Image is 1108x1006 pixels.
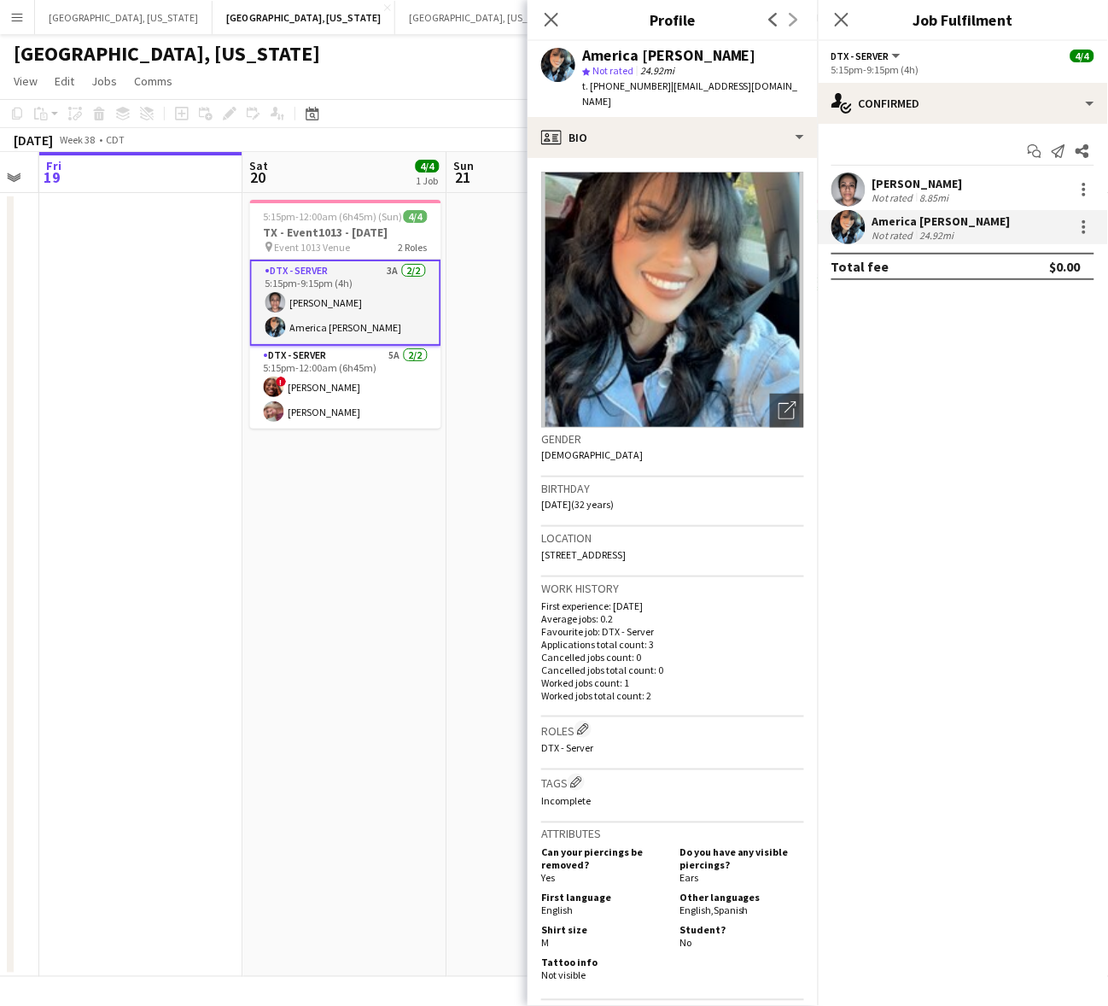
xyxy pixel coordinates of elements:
[831,258,889,275] div: Total fee
[541,827,804,842] h3: Attributes
[541,638,804,651] p: Applications total count: 3
[541,892,666,904] h5: First language
[541,481,804,496] h3: Birthday
[872,176,963,191] div: [PERSON_NAME]
[541,581,804,596] h3: Work history
[714,904,749,917] span: Spanish
[528,117,818,158] div: Bio
[14,132,53,149] div: [DATE]
[592,64,633,77] span: Not rated
[831,63,1094,76] div: 5:15pm-9:15pm (4h)
[679,872,698,885] span: Ears
[541,689,804,702] p: Worked jobs total count: 2
[541,625,804,638] p: Favourite job: DTX - Server
[818,9,1108,31] h3: Job Fulfilment
[48,70,81,92] a: Edit
[1070,50,1094,62] span: 4/4
[541,795,804,808] p: Incomplete
[541,774,804,792] h3: Tags
[831,50,889,62] span: DTX - Server
[250,200,441,429] app-job-card: 5:15pm-12:00am (6h45m) (Sun)4/4TX - Event1013 - [DATE] Event 1013 Venue2 RolesDTX - Server3A2/25:...
[582,79,671,92] span: t. [PHONE_NUMBER]
[541,676,804,689] p: Worked jobs count: 1
[541,612,804,625] p: Average jobs: 0.2
[417,174,439,187] div: 1 Job
[541,548,626,561] span: [STREET_ADDRESS]
[872,191,917,204] div: Not rated
[454,158,475,173] span: Sun
[541,172,804,428] img: Crew avatar or photo
[679,892,804,904] h5: Other languages
[541,872,555,885] span: Yes
[679,937,691,950] span: No
[250,158,269,173] span: Sat
[541,937,549,950] span: M
[395,1,573,34] button: [GEOGRAPHIC_DATA], [US_STATE]
[44,167,61,187] span: 19
[85,70,124,92] a: Jobs
[528,9,818,31] h3: Profile
[541,600,804,612] p: First experience: [DATE]
[56,133,99,146] span: Week 38
[541,530,804,546] h3: Location
[541,846,666,872] h5: Can your piercings be removed?
[55,73,74,89] span: Edit
[917,191,953,204] div: 8.85mi
[872,229,917,242] div: Not rated
[127,70,179,92] a: Comms
[541,969,586,982] span: Not visible
[275,241,351,254] span: Event 1013 Venue
[1050,258,1081,275] div: $0.00
[637,64,678,77] span: 24.92mi
[541,664,804,676] p: Cancelled jobs total count: 0
[7,70,44,92] a: View
[831,50,903,62] button: DTX - Server
[679,924,804,937] h5: Student?
[46,158,61,173] span: Fri
[818,83,1108,124] div: Confirmed
[452,167,475,187] span: 21
[541,651,804,664] p: Cancelled jobs count: 0
[917,229,958,242] div: 24.92mi
[541,448,643,461] span: [DEMOGRAPHIC_DATA]
[679,904,714,917] span: English ,
[872,213,1011,229] div: America [PERSON_NAME]
[106,133,125,146] div: CDT
[582,48,756,63] div: America [PERSON_NAME]
[250,225,441,240] h3: TX - Event1013 - [DATE]
[91,73,117,89] span: Jobs
[541,721,804,739] h3: Roles
[250,260,441,346] app-card-role: DTX - Server3A2/25:15pm-9:15pm (4h)[PERSON_NAME]America [PERSON_NAME]
[14,41,320,67] h1: [GEOGRAPHIC_DATA], [US_STATE]
[213,1,395,34] button: [GEOGRAPHIC_DATA], [US_STATE]
[541,742,593,755] span: DTX - Server
[134,73,172,89] span: Comms
[582,79,798,108] span: | [EMAIL_ADDRESS][DOMAIN_NAME]
[399,241,428,254] span: 2 Roles
[541,924,666,937] h5: Shirt size
[404,210,428,223] span: 4/4
[541,498,614,511] span: [DATE] (32 years)
[35,1,213,34] button: [GEOGRAPHIC_DATA], [US_STATE]
[277,377,287,387] span: !
[248,167,269,187] span: 20
[679,846,804,872] h5: Do you have any visible piercings?
[541,904,573,917] span: English
[14,73,38,89] span: View
[541,956,666,969] h5: Tattoo info
[541,431,804,447] h3: Gender
[770,394,804,428] div: Open photos pop-in
[264,210,403,223] span: 5:15pm-12:00am (6h45m) (Sun)
[250,346,441,429] app-card-role: DTX - Server5A2/25:15pm-12:00am (6h45m)![PERSON_NAME][PERSON_NAME]
[416,160,440,173] span: 4/4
